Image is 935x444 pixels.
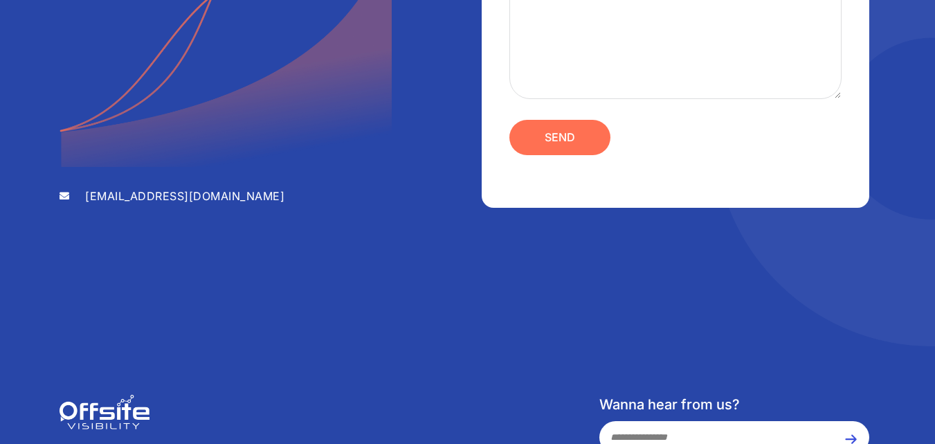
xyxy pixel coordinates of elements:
[599,395,869,414] h5: Wanna hear from us?
[82,191,284,201] span: [EMAIL_ADDRESS][DOMAIN_NAME]
[509,120,611,155] button: Send
[545,131,575,144] span: Send
[60,191,392,201] a: [EMAIL_ADDRESS][DOMAIN_NAME]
